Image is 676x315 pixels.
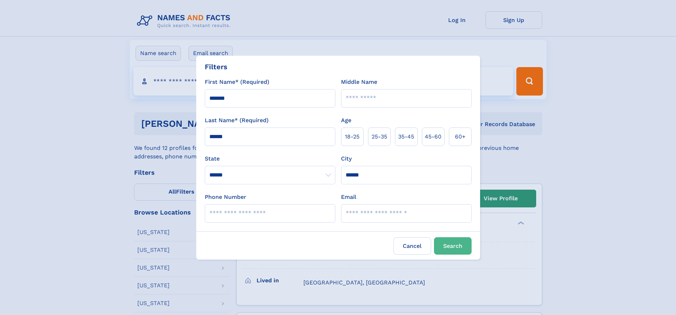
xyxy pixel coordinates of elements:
[372,132,387,141] span: 25‑35
[205,61,227,72] div: Filters
[205,78,269,86] label: First Name* (Required)
[341,154,352,163] label: City
[425,132,441,141] span: 45‑60
[345,132,359,141] span: 18‑25
[455,132,466,141] span: 60+
[205,116,269,125] label: Last Name* (Required)
[341,193,356,201] label: Email
[205,193,246,201] label: Phone Number
[398,132,414,141] span: 35‑45
[205,154,335,163] label: State
[341,116,351,125] label: Age
[434,237,472,255] button: Search
[394,237,431,255] label: Cancel
[341,78,377,86] label: Middle Name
